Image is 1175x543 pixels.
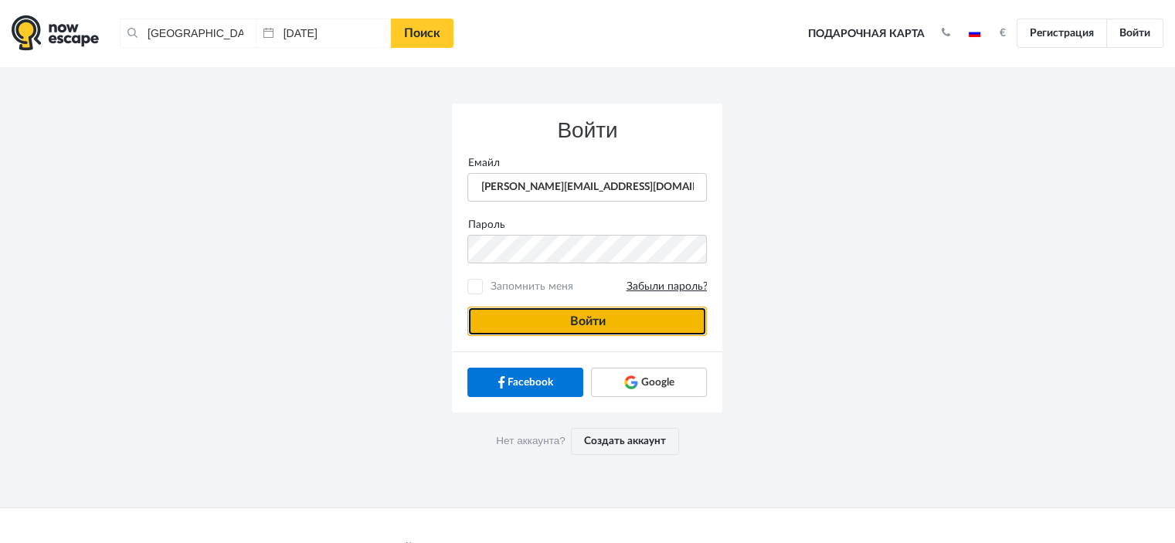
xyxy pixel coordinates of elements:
[391,19,453,48] a: Поиск
[640,375,674,390] span: Google
[467,307,707,336] button: Войти
[486,279,707,294] span: Запомнить меня
[1106,19,1163,48] a: Войти
[1000,28,1006,39] strong: €
[470,282,481,292] input: Запомнить меняЗабыли пароль?
[992,25,1014,41] button: €
[452,412,722,470] div: Нет аккаунта?
[120,19,256,48] input: Город или название квеста
[508,375,553,390] span: Facebook
[456,155,718,171] label: Емайл
[803,17,930,51] a: Подарочная карта
[626,280,707,294] a: Забыли пароль?
[256,19,392,48] input: Дата
[969,29,980,37] img: ru.jpg
[1017,19,1107,48] a: Регистрация
[12,15,99,51] img: logo
[456,217,718,232] label: Пароль
[591,368,707,397] a: Google
[467,368,583,397] a: Facebook
[571,428,679,454] a: Создать аккаунт
[467,119,707,143] h3: Войти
